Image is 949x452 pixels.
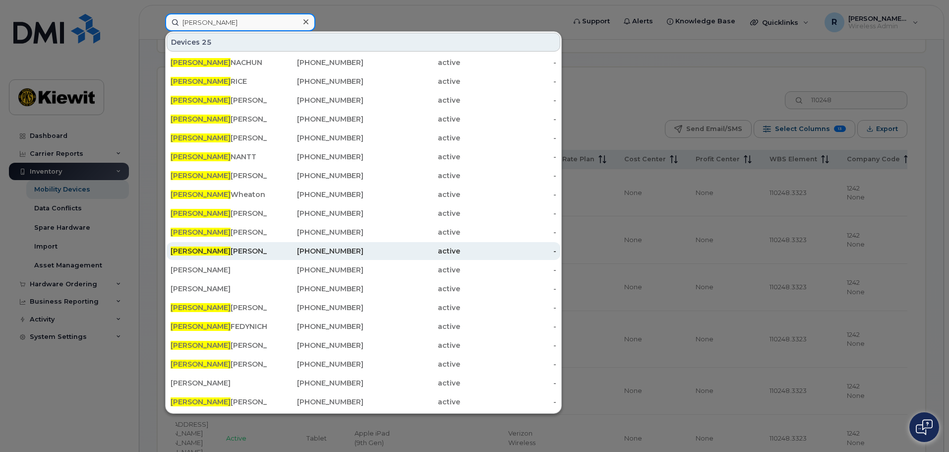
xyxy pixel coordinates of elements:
div: - [460,190,557,199]
div: active [363,190,460,199]
span: [PERSON_NAME] [171,58,231,67]
div: FEDYNICH [171,322,267,331]
div: [PHONE_NUMBER] [267,152,364,162]
div: [PHONE_NUMBER] [267,227,364,237]
a: [PERSON_NAME][PERSON_NAME][PHONE_NUMBER]active- [167,242,560,260]
div: - [460,378,557,388]
div: - [460,133,557,143]
div: [PERSON_NAME] [171,171,267,181]
div: active [363,322,460,331]
div: active [363,340,460,350]
div: - [460,58,557,67]
div: active [363,58,460,67]
div: [PERSON_NAME] [171,208,267,218]
span: [PERSON_NAME] [171,360,231,369]
div: [PERSON_NAME] [171,284,267,294]
div: [PHONE_NUMBER] [267,303,364,313]
div: [PHONE_NUMBER] [267,190,364,199]
div: NANTT [171,152,267,162]
a: [PERSON_NAME][PERSON_NAME][PHONE_NUMBER]active- [167,355,560,373]
div: active [363,114,460,124]
div: - [460,152,557,162]
div: [PHONE_NUMBER] [267,133,364,143]
span: [PERSON_NAME] [171,322,231,331]
div: - [460,227,557,237]
div: active [363,95,460,105]
div: [PHONE_NUMBER] [267,114,364,124]
div: active [363,171,460,181]
span: [PERSON_NAME] [171,209,231,218]
div: [PHONE_NUMBER] [267,246,364,256]
span: [PERSON_NAME] [171,303,231,312]
div: [PERSON_NAME] [171,397,267,407]
div: active [363,359,460,369]
div: - [460,171,557,181]
a: [PERSON_NAME][PERSON_NAME][PHONE_NUMBER]active- [167,204,560,222]
div: [PERSON_NAME] [171,303,267,313]
a: [PERSON_NAME][PERSON_NAME][PHONE_NUMBER]active- [167,110,560,128]
div: [PERSON_NAME] [171,246,267,256]
div: [PERSON_NAME] [171,340,267,350]
div: active [363,133,460,143]
a: [PERSON_NAME]NG[PHONE_NUMBER]active- [167,412,560,430]
div: [PERSON_NAME] [171,265,267,275]
div: active [363,246,460,256]
div: [PHONE_NUMBER] [267,265,364,275]
div: [PERSON_NAME] [171,227,267,237]
div: active [363,397,460,407]
span: [PERSON_NAME] [171,77,231,86]
a: [PERSON_NAME][PERSON_NAME][PHONE_NUMBER]active- [167,223,560,241]
span: [PERSON_NAME] [171,171,231,180]
div: - [460,265,557,275]
a: [PERSON_NAME][PERSON_NAME][PHONE_NUMBER]active- [167,336,560,354]
div: [PHONE_NUMBER] [267,322,364,331]
div: Devices [167,33,560,52]
div: [PHONE_NUMBER] [267,208,364,218]
a: [PERSON_NAME]NACHUN[PHONE_NUMBER]active- [167,54,560,71]
div: [PERSON_NAME] [171,133,267,143]
div: - [460,76,557,86]
div: Wheaton [171,190,267,199]
div: [PHONE_NUMBER] [267,397,364,407]
div: [PERSON_NAME] [171,378,267,388]
div: [PHONE_NUMBER] [267,359,364,369]
div: active [363,152,460,162]
span: [PERSON_NAME] [171,190,231,199]
span: [PERSON_NAME] [171,133,231,142]
div: active [363,227,460,237]
a: [PERSON_NAME][PERSON_NAME][PHONE_NUMBER]active- [167,299,560,317]
div: - [460,359,557,369]
a: [PERSON_NAME]RICE[PHONE_NUMBER]active- [167,72,560,90]
a: [PERSON_NAME]NANTT[PHONE_NUMBER]active- [167,148,560,166]
div: active [363,303,460,313]
div: [PHONE_NUMBER] [267,284,364,294]
div: - [460,284,557,294]
span: [PERSON_NAME] [171,96,231,105]
img: Open chat [916,419,933,435]
span: [PERSON_NAME] [171,115,231,124]
a: [PERSON_NAME]Wheaton[PHONE_NUMBER]active- [167,186,560,203]
span: [PERSON_NAME] [171,152,231,161]
a: [PERSON_NAME][PERSON_NAME][PHONE_NUMBER]active- [167,393,560,411]
a: [PERSON_NAME][PERSON_NAME][PHONE_NUMBER]active- [167,167,560,185]
a: [PERSON_NAME][PHONE_NUMBER]active- [167,261,560,279]
a: [PERSON_NAME][PERSON_NAME][PHONE_NUMBER]active- [167,129,560,147]
div: [PHONE_NUMBER] [267,340,364,350]
a: [PERSON_NAME][PHONE_NUMBER]active- [167,374,560,392]
div: - [460,322,557,331]
div: [PHONE_NUMBER] [267,378,364,388]
div: - [460,246,557,256]
div: active [363,378,460,388]
div: - [460,397,557,407]
div: active [363,265,460,275]
div: - [460,208,557,218]
div: [PERSON_NAME] [171,359,267,369]
div: [PHONE_NUMBER] [267,95,364,105]
div: active [363,76,460,86]
span: [PERSON_NAME] [171,341,231,350]
span: 25 [202,37,212,47]
div: RICE [171,76,267,86]
a: [PERSON_NAME][PHONE_NUMBER]active- [167,280,560,298]
div: - [460,95,557,105]
div: - [460,340,557,350]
